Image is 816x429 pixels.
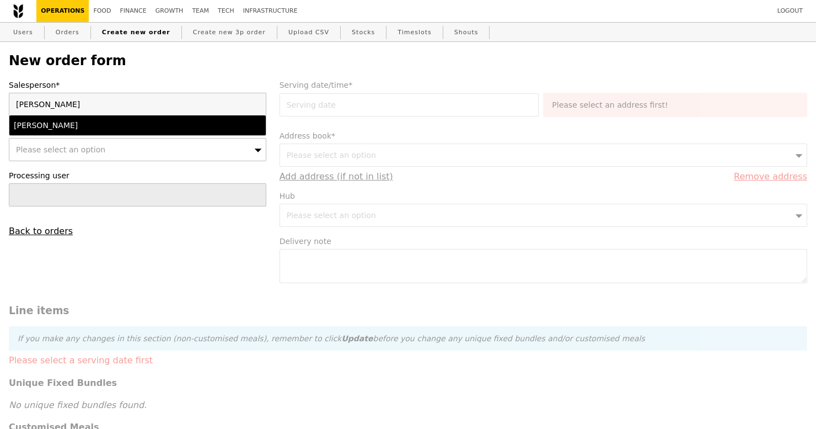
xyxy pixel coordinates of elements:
a: Back to orders [9,226,73,236]
a: Create new order [98,23,175,43]
a: Stocks [347,23,379,43]
a: Users [9,23,37,43]
div: [PERSON_NAME] [14,120,199,131]
h2: New order form [9,53,807,68]
a: Timeslots [393,23,436,43]
img: Grain logo [13,4,23,18]
label: Processing user [9,170,266,181]
a: Create new 3p order [189,23,270,43]
a: Orders [51,23,84,43]
span: Please select an option [16,145,105,154]
a: Upload CSV [284,23,334,43]
a: Shouts [450,23,483,43]
label: Salesperson* [9,80,266,91]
